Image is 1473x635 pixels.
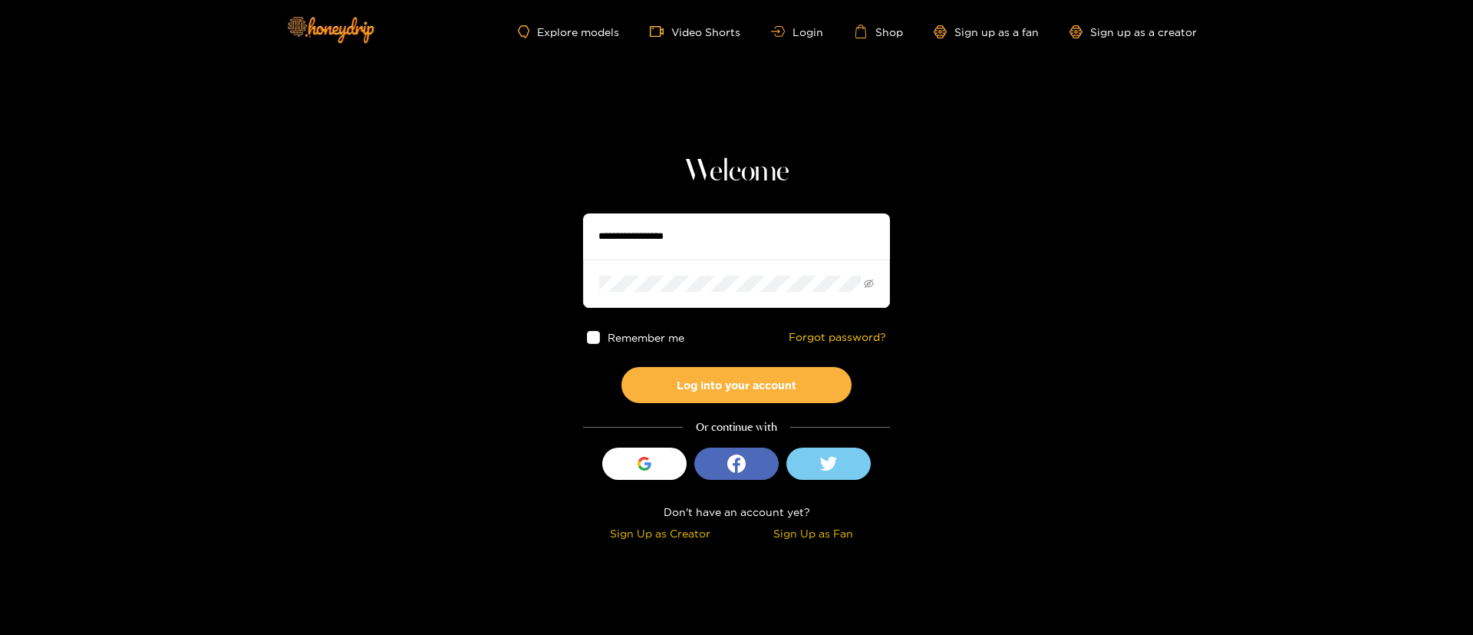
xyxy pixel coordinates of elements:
[587,524,733,542] div: Sign Up as Creator
[608,332,684,343] span: Remember me
[1069,25,1197,38] a: Sign up as a creator
[518,25,619,38] a: Explore models
[583,418,890,436] div: Or continue with
[650,25,671,38] span: video-camera
[583,503,890,521] div: Don't have an account yet?
[854,25,903,38] a: Shop
[864,279,874,289] span: eye-invisible
[650,25,740,38] a: Video Shorts
[740,524,886,542] div: Sign Up as Fan
[621,367,852,403] button: Log into your account
[789,331,886,344] a: Forgot password?
[934,25,1039,38] a: Sign up as a fan
[771,26,823,38] a: Login
[583,154,890,190] h1: Welcome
